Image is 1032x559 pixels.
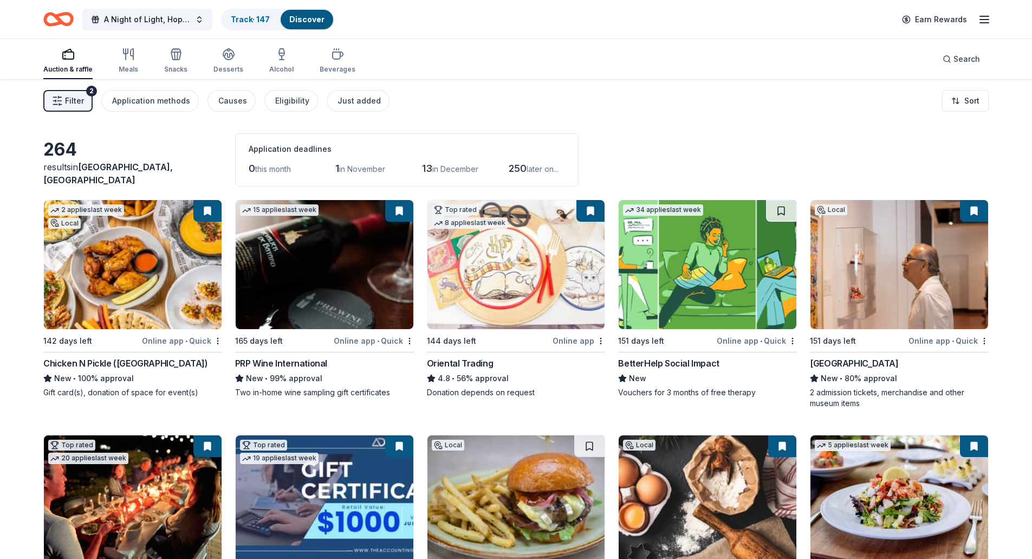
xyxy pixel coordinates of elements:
a: Track· 147 [231,15,270,24]
span: New [629,372,646,385]
a: Image for Heard MuseumLocal151 days leftOnline app•Quick[GEOGRAPHIC_DATA]New•80% approval2 admiss... [810,200,989,409]
span: [GEOGRAPHIC_DATA], [GEOGRAPHIC_DATA] [43,162,173,185]
span: Sort [964,94,979,107]
button: Eligibility [264,90,318,112]
div: Application deadlines [249,143,565,156]
div: 80% approval [810,372,989,385]
div: 34 applies last week [623,204,703,216]
div: 19 applies last week [240,453,319,464]
div: Donation depends on request [427,387,606,398]
div: Top rated [48,440,95,451]
button: Filter2 [43,90,93,112]
button: Desserts [213,43,243,79]
div: 15 applies last week [240,204,319,216]
div: Beverages [320,65,355,74]
button: Just added [327,90,390,112]
a: Image for BetterHelp Social Impact34 applieslast week151 days leftOnline app•QuickBetterHelp Soci... [618,200,797,398]
img: Image for BetterHelp Social Impact [619,200,796,329]
div: Online app [553,334,605,348]
div: 2 [86,86,97,97]
div: 2 admission tickets, merchandise and other museum items [810,387,989,409]
div: Online app Quick [908,334,989,348]
div: Online app Quick [142,334,222,348]
div: 165 days left [235,335,283,348]
div: 144 days left [427,335,476,348]
span: in November [339,164,385,174]
div: 151 days left [810,335,856,348]
div: Application methods [112,94,190,107]
div: PRP Wine International [235,357,327,370]
span: this month [255,164,291,174]
button: Meals [119,43,138,79]
div: Vouchers for 3 months of free therapy [618,387,797,398]
div: 8 applies last week [432,217,508,229]
div: Local [48,218,81,229]
div: 99% approval [235,372,414,385]
div: 264 [43,139,222,160]
div: Two in-home wine sampling gift certificates [235,387,414,398]
div: Snacks [164,65,187,74]
div: 20 applies last week [48,453,128,464]
a: Home [43,7,74,32]
div: Desserts [213,65,243,74]
span: Filter [65,94,84,107]
button: Snacks [164,43,187,79]
span: • [840,374,843,383]
span: Search [953,53,980,66]
div: Online app Quick [334,334,414,348]
div: Local [623,440,655,451]
span: 13 [422,163,432,174]
div: 56% approval [427,372,606,385]
div: Gift card(s), donation of space for event(s) [43,387,222,398]
span: later on... [527,164,559,174]
span: in [43,162,173,185]
span: • [73,374,76,383]
div: Eligibility [275,94,309,107]
img: Image for PRP Wine International [236,200,413,329]
button: Auction & raffle [43,43,93,79]
img: Image for Oriental Trading [427,200,605,329]
div: 100% approval [43,372,222,385]
div: Meals [119,65,138,74]
span: New [821,372,838,385]
button: Alcohol [269,43,294,79]
span: • [952,337,954,345]
div: Top rated [240,440,287,451]
span: • [265,374,268,383]
div: Online app Quick [717,334,797,348]
a: Discover [289,15,324,24]
span: in December [432,164,478,174]
span: 1 [335,163,339,174]
button: Sort [942,90,989,112]
button: Track· 147Discover [221,9,334,30]
span: New [246,372,263,385]
img: Image for Heard Museum [810,200,988,329]
span: A Night of Light, Hope, and Legacy Gala 2026 [104,13,191,26]
button: Application methods [101,90,199,112]
span: 250 [509,163,527,174]
div: Just added [337,94,381,107]
a: Image for Oriental TradingTop rated8 applieslast week144 days leftOnline appOriental Trading4.8•5... [427,200,606,398]
div: Oriental Trading [427,357,494,370]
div: [GEOGRAPHIC_DATA] [810,357,898,370]
div: BetterHelp Social Impact [618,357,719,370]
button: Search [934,48,989,70]
div: 151 days left [618,335,664,348]
div: 2 applies last week [48,204,124,216]
div: Alcohol [269,65,294,74]
div: Local [815,204,847,215]
div: 5 applies last week [815,440,891,451]
span: 4.8 [438,372,450,385]
img: Image for Chicken N Pickle (Glendale) [44,200,222,329]
button: Beverages [320,43,355,79]
span: 0 [249,163,255,174]
span: • [185,337,187,345]
div: Top rated [432,204,479,215]
div: results [43,160,222,187]
div: Chicken N Pickle ([GEOGRAPHIC_DATA]) [43,357,208,370]
a: Image for PRP Wine International15 applieslast week165 days leftOnline app•QuickPRP Wine Internat... [235,200,414,398]
a: Earn Rewards [895,10,973,29]
a: Image for Chicken N Pickle (Glendale)2 applieslast weekLocal142 days leftOnline app•QuickChicken ... [43,200,222,398]
button: Causes [207,90,256,112]
span: • [760,337,762,345]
